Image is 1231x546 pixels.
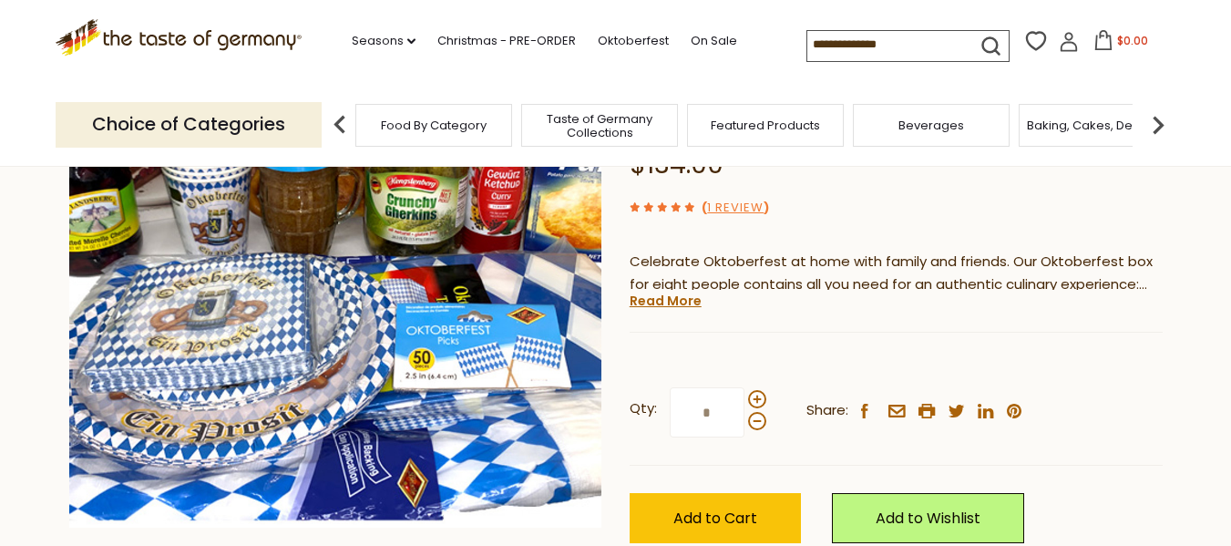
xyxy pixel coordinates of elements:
[630,251,1163,296] p: Celebrate Oktoberfest at home with family and friends. Our Oktoberfest box for eight people conta...
[322,107,358,143] img: previous arrow
[898,118,964,132] a: Beverages
[711,118,820,132] a: Featured Products
[806,399,848,422] span: Share:
[1027,118,1168,132] a: Baking, Cakes, Desserts
[702,199,769,216] span: ( )
[832,493,1024,543] a: Add to Wishlist
[630,292,702,310] a: Read More
[598,31,669,51] a: Oktoberfest
[381,118,487,132] a: Food By Category
[691,31,737,51] a: On Sale
[630,493,801,543] button: Add to Cart
[707,199,764,218] a: 1 Review
[1082,30,1160,57] button: $0.00
[1140,107,1176,143] img: next arrow
[56,102,322,147] p: Choice of Categories
[527,112,672,139] a: Taste of Germany Collections
[673,508,757,529] span: Add to Cart
[437,31,576,51] a: Christmas - PRE-ORDER
[1117,33,1148,48] span: $0.00
[670,387,744,438] input: Qty:
[352,31,415,51] a: Seasons
[630,397,657,420] strong: Qty:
